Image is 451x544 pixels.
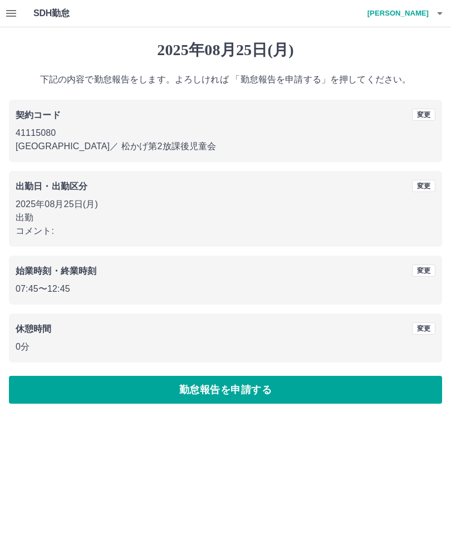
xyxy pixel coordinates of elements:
[412,322,435,335] button: 変更
[9,41,442,60] h1: 2025年08月25日(月)
[9,376,442,404] button: 勤怠報告を申請する
[16,282,435,296] p: 07:45 〜 12:45
[16,224,435,238] p: コメント:
[16,140,435,153] p: [GEOGRAPHIC_DATA] ／ 松かげ第2放課後児童会
[16,110,61,120] b: 契約コード
[16,211,435,224] p: 出勤
[16,198,435,211] p: 2025年08月25日(月)
[16,182,87,191] b: 出勤日・出勤区分
[16,340,435,354] p: 0分
[412,180,435,192] button: 変更
[9,73,442,86] p: 下記の内容で勤怠報告をします。よろしければ 「勤怠報告を申請する」を押してください。
[412,109,435,121] button: 変更
[16,324,52,334] b: 休憩時間
[16,266,96,276] b: 始業時刻・終業時刻
[16,126,435,140] p: 41115080
[412,264,435,277] button: 変更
